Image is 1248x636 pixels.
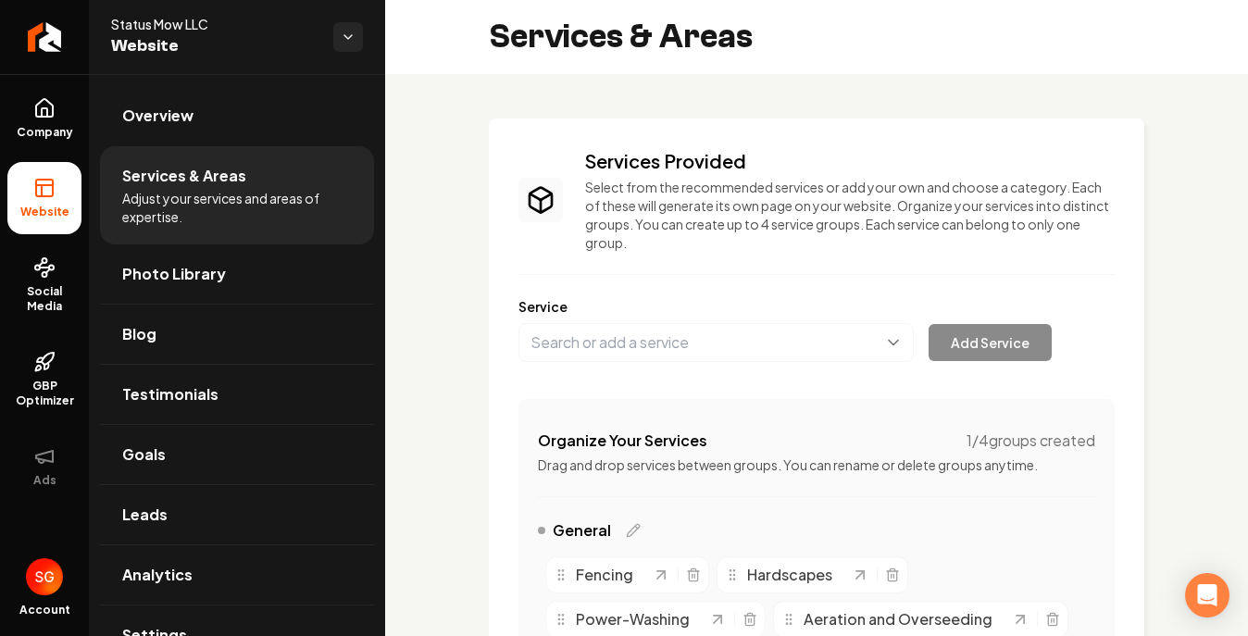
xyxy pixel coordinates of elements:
a: Testimonials [100,365,374,424]
span: Account [19,603,70,617]
span: Aeration and Overseeding [804,608,992,630]
a: Overview [100,86,374,145]
span: Fencing [576,564,633,586]
img: Rebolt Logo [28,22,62,52]
div: Fencing [554,564,652,586]
span: Testimonials [122,383,218,405]
button: Open user button [26,558,63,595]
span: Website [111,33,318,59]
p: Select from the recommended services or add your own and choose a category. Each of these will ge... [585,178,1115,252]
span: 1 / 4 groups created [967,430,1095,452]
div: Power-Washing [554,608,708,630]
span: Power-Washing [576,608,690,630]
span: Social Media [7,284,81,314]
span: Goals [122,443,166,466]
span: Hardscapes [747,564,832,586]
span: Blog [122,323,156,345]
a: Analytics [100,545,374,605]
p: Drag and drop services between groups. You can rename or delete groups anytime. [538,455,1095,474]
span: Company [9,125,81,140]
button: Ads [7,430,81,503]
a: Photo Library [100,244,374,304]
label: Service [518,297,1115,316]
span: Adjust your services and areas of expertise. [122,189,352,226]
div: Hardscapes [725,564,851,586]
span: General [553,519,611,542]
span: GBP Optimizer [7,379,81,408]
a: Blog [100,305,374,364]
span: Ads [26,473,64,488]
span: Website [13,205,77,219]
h3: Services Provided [585,148,1115,174]
a: Goals [100,425,374,484]
span: Photo Library [122,263,226,285]
span: Overview [122,105,193,127]
span: Analytics [122,564,193,586]
a: Social Media [7,242,81,329]
a: Leads [100,485,374,544]
h2: Services & Areas [489,19,753,56]
a: GBP Optimizer [7,336,81,423]
span: Status Mow LLC [111,15,318,33]
img: Shayan G [26,558,63,595]
div: Open Intercom Messenger [1185,573,1229,617]
a: Company [7,82,81,155]
div: Aeration and Overseeding [781,608,1011,630]
h4: Organize Your Services [538,430,707,452]
span: Services & Areas [122,165,246,187]
span: Leads [122,504,168,526]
